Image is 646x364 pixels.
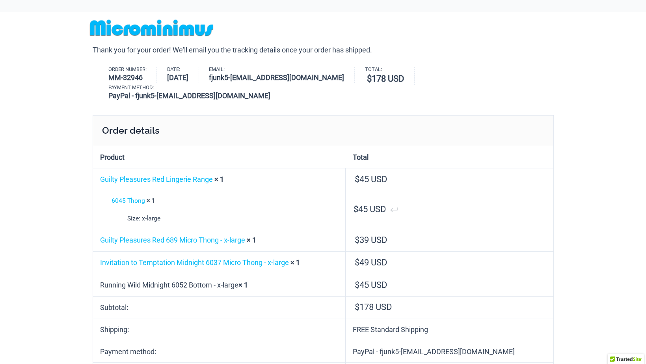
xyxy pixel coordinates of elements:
span: $ [355,174,359,184]
li: Date: [167,67,199,83]
strong: × 1 [290,258,300,267]
img: MM SHOP LOGO FLAT [87,19,216,37]
p: Thank you for your order! We'll email you the tracking details once your order has shipped. [93,44,554,56]
th: Shipping: [93,319,346,341]
td: Running Wild Midnight 6052 Bottom - x-large [93,274,346,296]
li: Email: [209,67,355,83]
strong: × 1 [238,281,248,289]
th: Subtotal: [93,296,346,319]
bdi: 39 USD [355,235,387,245]
span: $ [355,235,359,245]
bdi: 178 USD [367,74,404,84]
span: $ [355,302,359,312]
bdi: 45 USD [355,174,387,184]
a: Guilty Pleasures Red Lingerie Range [100,175,213,183]
a: Invitation to Temptation Midnight 6037 Micro Thong - x-large [100,258,289,267]
th: Payment method: [93,341,346,363]
td: FREE Standard Shipping [346,319,553,341]
bdi: 45 USD [354,204,386,214]
p: x-large [127,213,339,224]
li: Order number: [108,67,157,83]
span: $ [355,280,359,290]
strong: MM-32946 [108,72,147,83]
td: PayPal - fjunk5-[EMAIL_ADDRESS][DOMAIN_NAME] [346,341,553,363]
strong: fjunk5-[EMAIL_ADDRESS][DOMAIN_NAME] [209,72,344,83]
th: Total [346,146,553,168]
a: 6045 Thong [112,197,145,204]
bdi: 45 USD [355,280,387,290]
th: Product [93,146,346,168]
a: Guilty Pleasures Red 689 Micro Thong - x-large [100,236,245,244]
strong: × 1 [214,175,224,183]
bdi: 49 USD [355,258,387,267]
strong: × 1 [147,197,155,204]
span: 178 USD [355,302,392,312]
li: Total: [365,67,415,85]
strong: [DATE] [167,72,188,83]
strong: PayPal - fjunk5-[EMAIL_ADDRESS][DOMAIN_NAME] [108,90,270,101]
strong: Size: [127,213,140,224]
span: $ [367,74,372,84]
span: $ [354,204,358,214]
h2: Order details [93,115,554,146]
span: $ [355,258,359,267]
li: Payment method: [108,85,281,101]
strong: × 1 [247,236,256,244]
